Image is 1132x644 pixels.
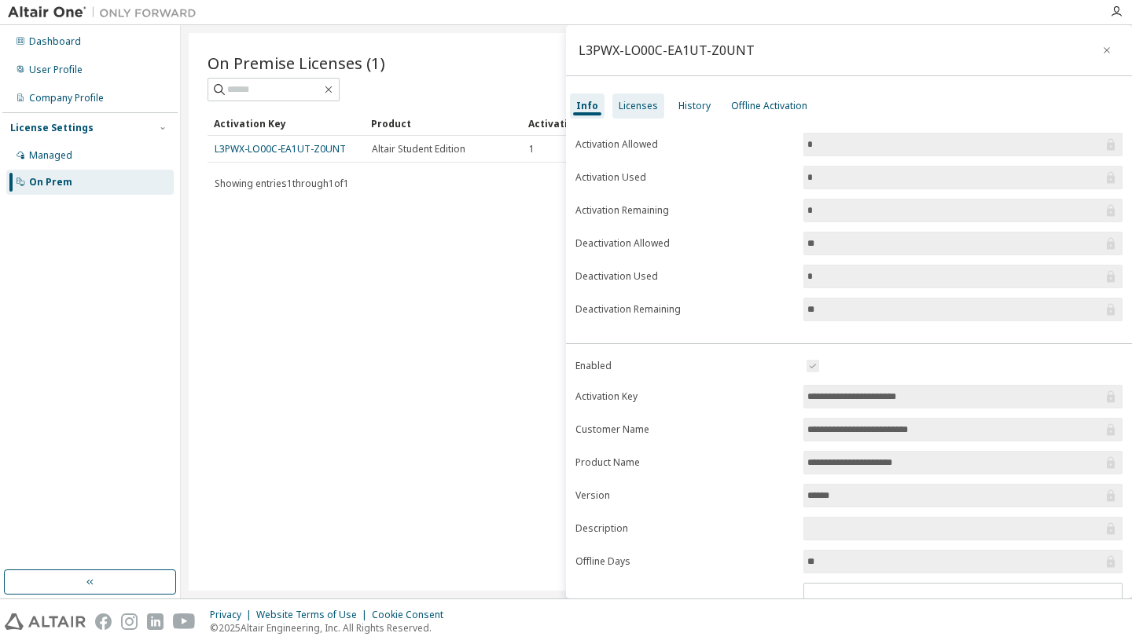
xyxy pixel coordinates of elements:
span: On Premise Licenses (1) [208,52,385,74]
div: Dashboard [29,35,81,48]
label: Customer Name [575,423,794,436]
div: Licenses [619,100,658,112]
span: 1 [529,143,535,156]
div: Company Profile [29,92,104,104]
label: Activation Key [575,390,794,403]
span: Altair Student Edition [372,143,465,156]
div: L3PWX-LO00C-EA1UT-Z0UNT [579,44,755,57]
label: Deactivation Used [575,270,794,283]
div: Privacy [210,609,256,621]
label: Activation Used [575,171,794,184]
div: Offline Activation [731,100,807,112]
img: altair_logo.svg [5,613,86,630]
a: L3PWX-LO00C-EA1UT-Z0UNT [215,142,346,156]
img: linkedin.svg [147,613,164,630]
div: History [678,100,711,112]
div: Activation Allowed [528,111,673,136]
label: Description [575,522,794,535]
label: Deactivation Allowed [575,237,794,250]
img: youtube.svg [173,613,196,630]
div: Cookie Consent [372,609,453,621]
img: instagram.svg [121,613,138,630]
label: Activation Remaining [575,204,794,217]
label: Version [575,489,794,502]
img: Altair One [8,5,204,20]
div: Info [576,100,598,112]
div: User Profile [29,64,83,76]
div: On Prem [29,176,72,188]
label: Product Name [575,456,794,469]
label: Offline Days [575,555,794,568]
div: Website Terms of Use [256,609,372,621]
p: © 2025 Altair Engineering, Inc. All Rights Reserved. [210,621,453,635]
div: Activation Key [214,111,358,136]
span: Showing entries 1 through 1 of 1 [215,177,349,190]
label: Deactivation Remaining [575,303,794,316]
div: Product [371,111,516,136]
div: Managed [29,149,72,162]
label: Activation Allowed [575,138,794,151]
img: facebook.svg [95,613,112,630]
div: License Settings [10,122,94,134]
label: Enabled [575,360,794,372]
